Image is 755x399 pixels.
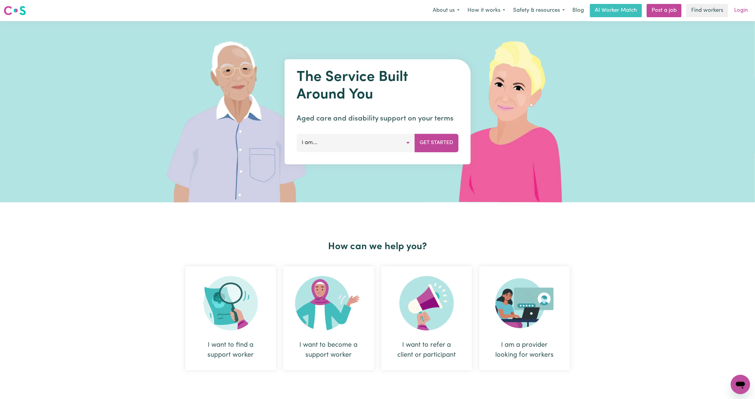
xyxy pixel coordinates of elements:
[647,4,682,17] a: Post a job
[686,4,728,17] a: Find workers
[731,4,751,17] a: Login
[297,134,415,152] button: I am...
[182,241,574,253] h2: How can we help you?
[297,113,458,124] p: Aged care and disability support on your terms
[495,276,554,330] img: Provider
[396,340,457,360] div: I want to refer a client or participant
[509,4,569,17] button: Safety & resources
[4,4,26,18] a: Careseekers logo
[590,4,642,17] a: AI Worker Match
[569,4,587,17] a: Blog
[464,4,509,17] button: How it works
[415,134,458,152] button: Get Started
[731,375,750,394] iframe: Button to launch messaging window, conversation in progress
[479,266,570,370] div: I am a provider looking for workers
[298,340,360,360] div: I want to become a support worker
[399,276,454,330] img: Refer
[185,266,276,370] div: I want to find a support worker
[295,276,362,330] img: Become Worker
[429,4,464,17] button: About us
[494,340,555,360] div: I am a provider looking for workers
[297,69,458,104] h1: The Service Built Around You
[4,5,26,16] img: Careseekers logo
[283,266,374,370] div: I want to become a support worker
[203,276,258,330] img: Search
[200,340,262,360] div: I want to find a support worker
[381,266,472,370] div: I want to refer a client or participant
